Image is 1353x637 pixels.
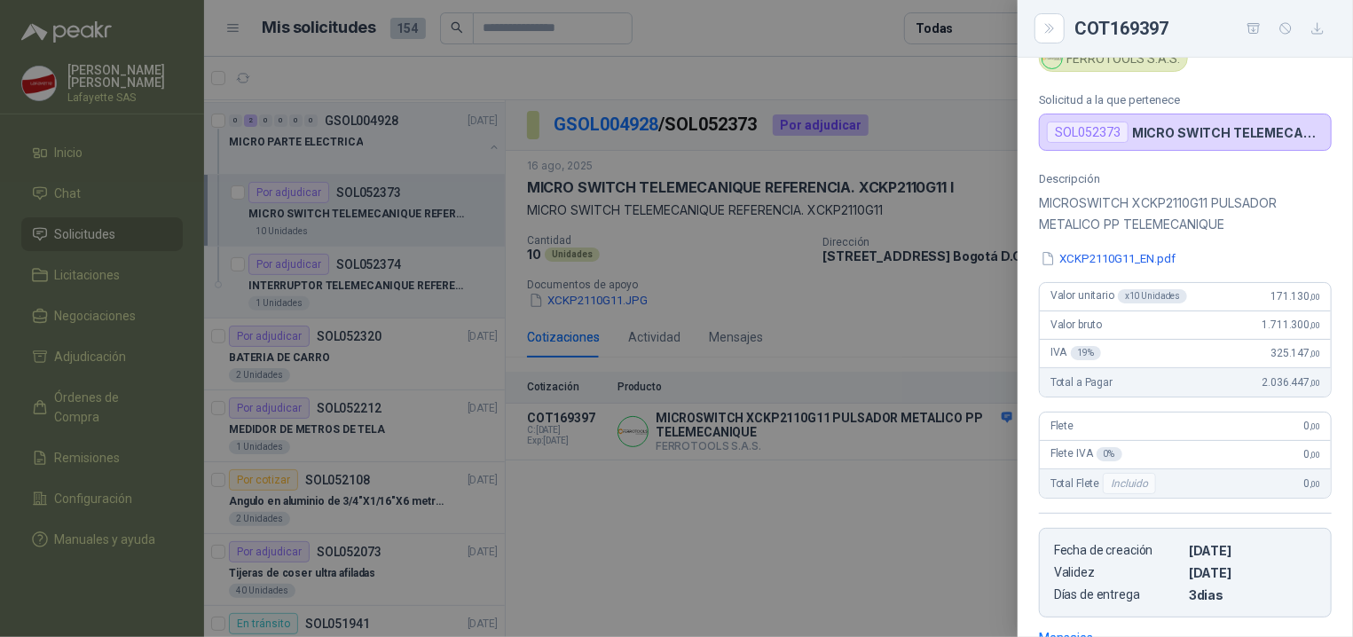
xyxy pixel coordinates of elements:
span: Flete [1050,420,1074,432]
p: Días de entrega [1054,587,1182,602]
span: ,00 [1310,349,1320,358]
p: Validez [1054,565,1182,580]
div: FERROTOOLS S.A.S. [1039,45,1188,72]
p: Fecha de creación [1054,543,1182,558]
span: Total Flete [1050,473,1160,494]
span: 2.036.447 [1263,376,1320,389]
p: [DATE] [1189,565,1317,580]
div: x 10 Unidades [1118,289,1187,303]
p: Solicitud a la que pertenece [1039,93,1332,106]
span: Valor bruto [1050,318,1102,331]
span: Valor unitario [1050,289,1187,303]
span: ,00 [1310,479,1320,489]
span: 325.147 [1270,347,1320,359]
p: MICRO SWITCH TELEMECANIQUE REFERENCIA. XCKP2110G11 I [1132,125,1324,140]
div: Incluido [1103,473,1156,494]
p: Descripción [1039,172,1332,185]
span: ,00 [1310,320,1320,330]
p: 3 dias [1189,587,1317,602]
button: Close [1039,18,1060,39]
p: [DATE] [1189,543,1317,558]
span: 0 [1304,477,1320,490]
span: ,00 [1310,450,1320,460]
span: ,00 [1310,378,1320,388]
div: 0 % [1097,447,1122,461]
span: 0 [1304,420,1320,432]
span: ,00 [1310,421,1320,431]
span: IVA [1050,346,1101,360]
span: ,00 [1310,292,1320,302]
img: Company Logo [1042,49,1062,68]
button: XCKP2110G11_EN.pdf [1039,249,1177,268]
span: 0 [1304,448,1320,460]
span: Flete IVA [1050,447,1122,461]
div: 19 % [1071,346,1102,360]
div: COT169397 [1074,14,1332,43]
p: MICROSWITCH XCKP2110G11 PULSADOR METALICO PP TELEMECANIQUE [1039,193,1332,235]
div: SOL052373 [1047,122,1129,143]
span: Total a Pagar [1050,376,1113,389]
span: 171.130 [1270,290,1320,303]
span: 1.711.300 [1263,318,1320,331]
